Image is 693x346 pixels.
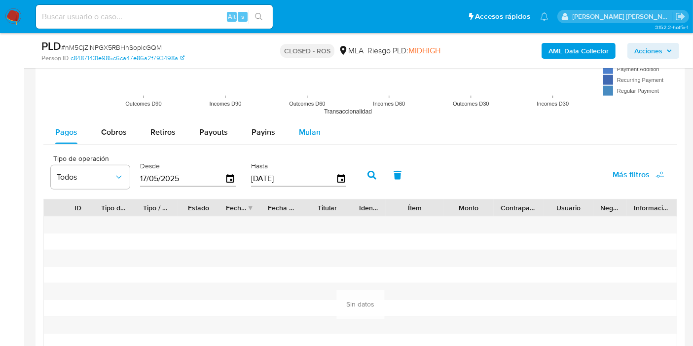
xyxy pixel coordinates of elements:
span: Acciones [634,43,662,59]
b: AML Data Collector [548,43,609,59]
span: Riesgo PLD: [367,45,440,56]
p: CLOSED - ROS [280,44,334,58]
span: MIDHIGH [408,45,440,56]
b: PLD [41,38,61,54]
a: Salir [675,11,686,22]
button: AML Data Collector [542,43,616,59]
div: MLA [338,45,364,56]
b: Person ID [41,54,69,63]
a: Notificaciones [540,12,548,21]
span: 3.152.2-hotfix-1 [655,23,688,31]
button: Acciones [627,43,679,59]
span: s [241,12,244,21]
span: Accesos rápidos [475,11,530,22]
span: # nM5CjZlNPGX5RBHhSopIcGQM [61,42,162,52]
span: Alt [228,12,236,21]
p: carlos.obholz@mercadolibre.com [573,12,672,21]
button: search-icon [249,10,269,24]
input: Buscar usuario o caso... [36,10,273,23]
a: c84871431e985c6ca47e86a2f793498a [71,54,184,63]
